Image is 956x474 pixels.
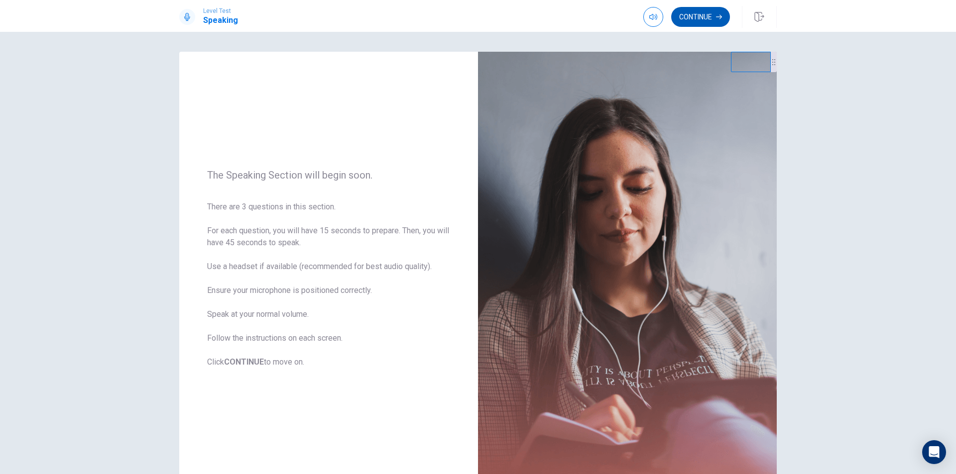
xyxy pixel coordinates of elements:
span: The Speaking Section will begin soon. [207,169,450,181]
span: There are 3 questions in this section. For each question, you will have 15 seconds to prepare. Th... [207,201,450,368]
div: Open Intercom Messenger [922,440,946,464]
button: Continue [671,7,730,27]
h1: Speaking [203,14,238,26]
b: CONTINUE [224,357,264,367]
span: Level Test [203,7,238,14]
